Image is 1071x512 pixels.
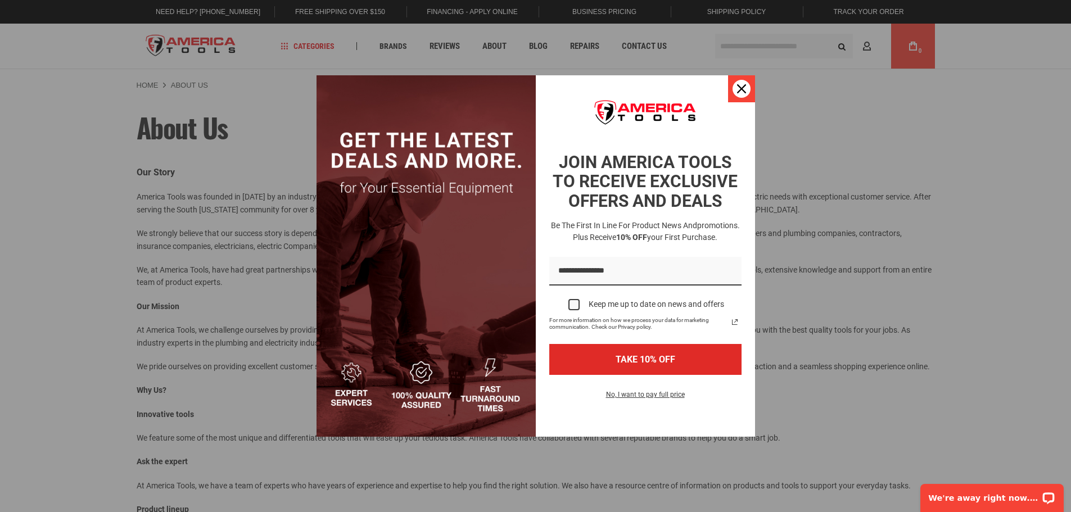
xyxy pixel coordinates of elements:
[547,220,744,243] h3: Be the first in line for product news and
[728,75,755,102] button: Close
[737,84,746,93] svg: close icon
[549,344,742,375] button: TAKE 10% OFF
[728,315,742,329] a: Read our Privacy Policy
[589,300,724,309] div: Keep me up to date on news and offers
[728,315,742,329] svg: link icon
[549,317,728,330] span: For more information on how we process your data for marketing communication. Check our Privacy p...
[549,257,742,286] input: Email field
[913,477,1071,512] iframe: LiveChat chat widget
[616,233,647,242] strong: 10% OFF
[553,152,738,211] strong: JOIN AMERICA TOOLS TO RECEIVE EXCLUSIVE OFFERS AND DEALS
[597,388,694,407] button: No, I want to pay full price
